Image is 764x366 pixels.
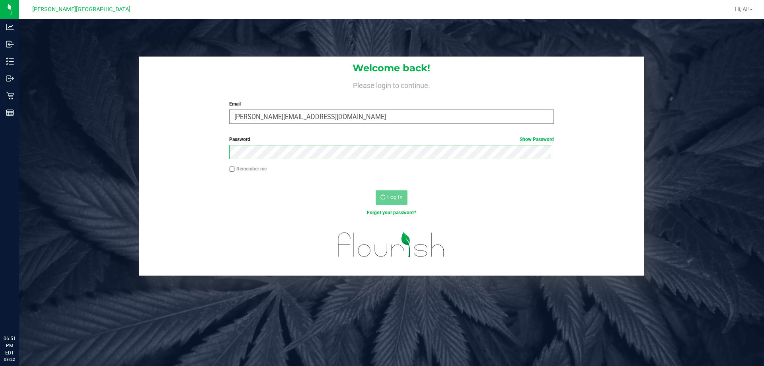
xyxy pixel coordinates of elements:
[139,63,644,73] h1: Welcome back!
[229,166,235,172] input: Remember me
[367,210,416,215] a: Forgot your password?
[32,6,131,13] span: [PERSON_NAME][GEOGRAPHIC_DATA]
[4,356,16,362] p: 08/22
[6,40,14,48] inline-svg: Inbound
[229,100,554,108] label: Email
[6,74,14,82] inline-svg: Outbound
[4,335,16,356] p: 06:51 PM EDT
[6,57,14,65] inline-svg: Inventory
[229,165,267,172] label: Remember me
[139,80,644,89] h4: Please login to continue.
[6,23,14,31] inline-svg: Analytics
[6,92,14,100] inline-svg: Retail
[376,190,407,205] button: Log In
[735,6,749,12] span: Hi, Al!
[520,137,554,142] a: Show Password
[229,137,250,142] span: Password
[387,194,403,200] span: Log In
[6,109,14,117] inline-svg: Reports
[328,225,454,265] img: flourish_logo.svg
